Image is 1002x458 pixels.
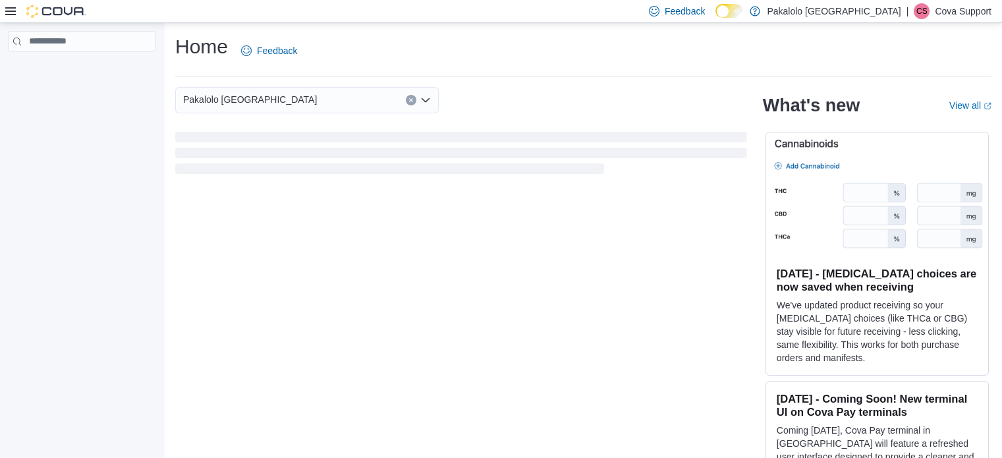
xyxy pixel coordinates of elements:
[257,44,297,57] span: Feedback
[183,92,317,107] span: Pakalolo [GEOGRAPHIC_DATA]
[715,4,743,18] input: Dark Mode
[406,95,416,105] button: Clear input
[916,3,928,19] span: CS
[8,55,155,86] nav: Complex example
[767,3,901,19] p: Pakalolo [GEOGRAPHIC_DATA]
[906,3,909,19] p: |
[914,3,930,19] div: Cova Support
[175,134,747,177] span: Loading
[777,392,978,418] h3: [DATE] - Coming Soon! New terminal UI on Cova Pay terminals
[984,102,991,110] svg: External link
[26,5,86,18] img: Cova
[236,38,302,64] a: Feedback
[420,95,431,105] button: Open list of options
[175,34,228,60] h1: Home
[777,299,978,364] p: We've updated product receiving so your [MEDICAL_DATA] choices (like THCa or CBG) stay visible fo...
[949,100,991,111] a: View allExternal link
[777,267,978,293] h3: [DATE] - [MEDICAL_DATA] choices are now saved when receiving
[665,5,705,18] span: Feedback
[935,3,991,19] p: Cova Support
[763,95,860,116] h2: What's new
